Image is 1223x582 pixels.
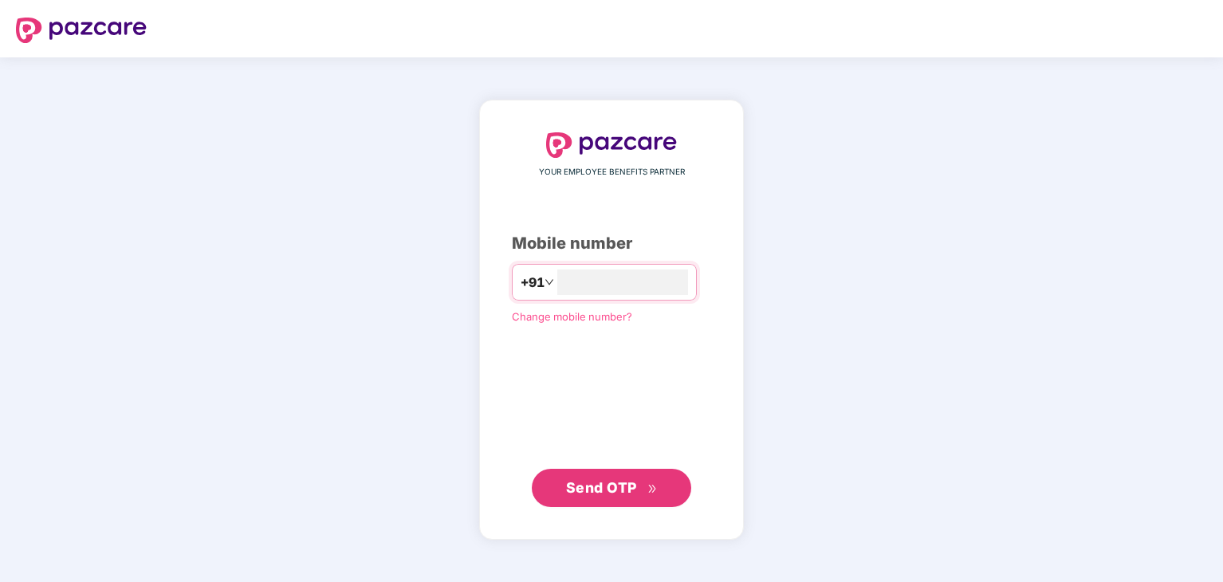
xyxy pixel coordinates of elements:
[539,166,685,179] span: YOUR EMPLOYEE BENEFITS PARTNER
[532,469,691,507] button: Send OTPdouble-right
[512,310,632,323] a: Change mobile number?
[521,273,545,293] span: +91
[545,277,554,287] span: down
[512,231,711,256] div: Mobile number
[16,18,147,43] img: logo
[566,479,637,496] span: Send OTP
[647,484,658,494] span: double-right
[546,132,677,158] img: logo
